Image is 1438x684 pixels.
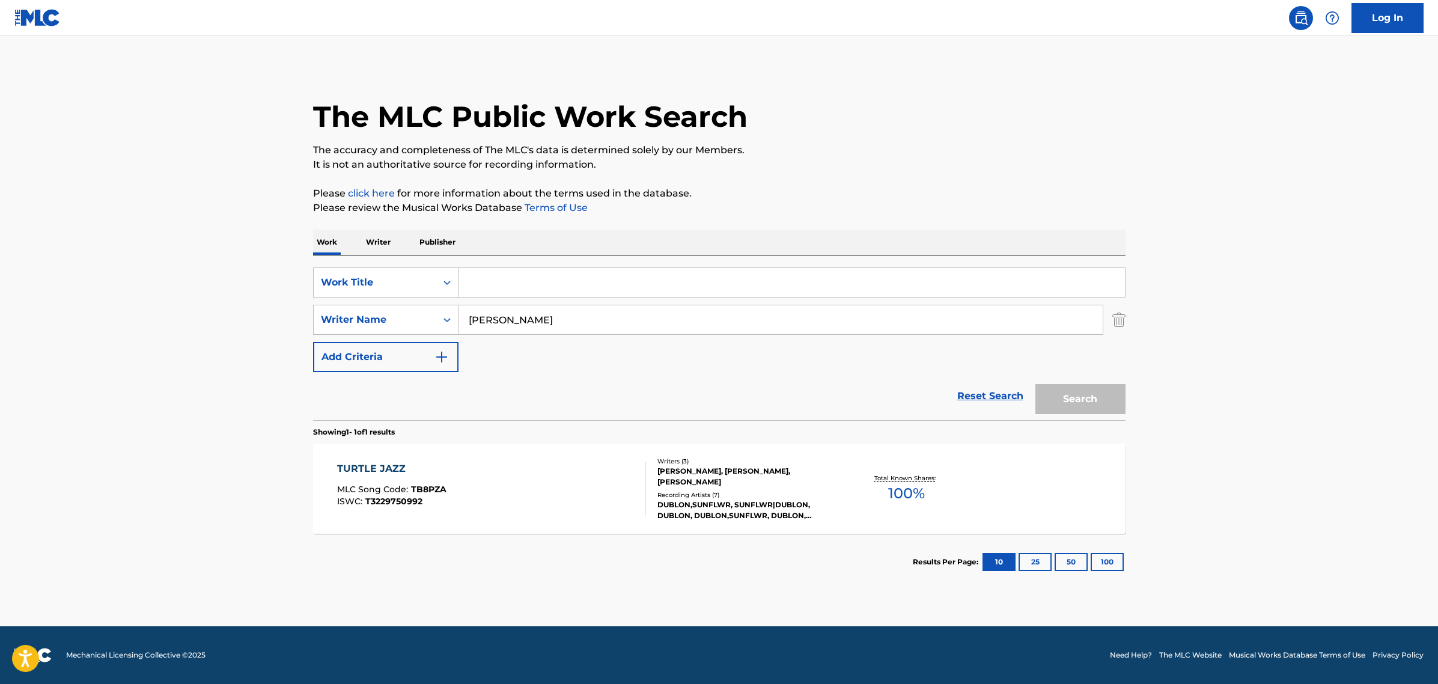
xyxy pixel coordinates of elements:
[1110,650,1152,661] a: Need Help?
[1294,11,1308,25] img: search
[313,444,1126,534] a: TURTLE JAZZMLC Song Code:TB8PZAISWC:T3229750992Writers (3)[PERSON_NAME], [PERSON_NAME], [PERSON_N...
[1159,650,1222,661] a: The MLC Website
[657,490,839,499] div: Recording Artists ( 7 )
[313,342,459,372] button: Add Criteria
[337,462,446,476] div: TURTLE JAZZ
[313,230,341,255] p: Work
[313,143,1126,157] p: The accuracy and completeness of The MLC's data is determined solely by our Members.
[1112,305,1126,335] img: Delete Criterion
[522,202,588,213] a: Terms of Use
[411,484,446,495] span: TB8PZA
[1055,553,1088,571] button: 50
[951,383,1029,409] a: Reset Search
[1289,6,1313,30] a: Public Search
[657,466,839,487] div: [PERSON_NAME], [PERSON_NAME], [PERSON_NAME]
[1372,650,1424,661] a: Privacy Policy
[434,350,449,364] img: 9d2ae6d4665cec9f34b9.svg
[313,99,748,135] h1: The MLC Public Work Search
[1325,11,1339,25] img: help
[874,474,939,483] p: Total Known Shares:
[313,201,1126,215] p: Please review the Musical Works Database
[14,648,52,662] img: logo
[1091,553,1124,571] button: 100
[313,157,1126,172] p: It is not an authoritative source for recording information.
[657,457,839,466] div: Writers ( 3 )
[913,557,981,567] p: Results Per Page:
[416,230,459,255] p: Publisher
[1019,553,1052,571] button: 25
[348,188,395,199] a: click here
[313,267,1126,420] form: Search Form
[321,275,429,290] div: Work Title
[362,230,394,255] p: Writer
[365,496,422,507] span: T3229750992
[14,9,61,26] img: MLC Logo
[337,484,411,495] span: MLC Song Code :
[1351,3,1424,33] a: Log In
[1229,650,1365,661] a: Musical Works Database Terms of Use
[983,553,1016,571] button: 10
[1320,6,1344,30] div: Help
[66,650,206,661] span: Mechanical Licensing Collective © 2025
[337,496,365,507] span: ISWC :
[313,186,1126,201] p: Please for more information about the terms used in the database.
[657,499,839,521] div: DUBLON,SUNFLWR, SUNFLWR|DUBLON, DUBLON, DUBLON,SUNFLWR, DUBLON, SUNFLWR
[321,313,429,327] div: Writer Name
[313,427,395,438] p: Showing 1 - 1 of 1 results
[888,483,925,504] span: 100 %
